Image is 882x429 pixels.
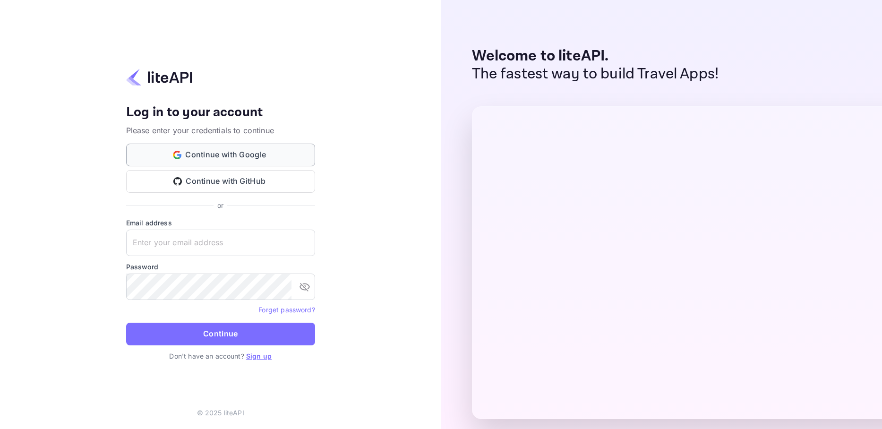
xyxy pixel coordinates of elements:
button: Continue with Google [126,144,315,166]
a: Forget password? [258,305,315,314]
p: Don't have an account? [126,351,315,361]
a: Sign up [246,352,272,360]
img: liteapi [126,68,192,86]
p: Please enter your credentials to continue [126,125,315,136]
label: Password [126,262,315,272]
input: Enter your email address [126,230,315,256]
p: The fastest way to build Travel Apps! [472,65,719,83]
button: Continue [126,323,315,345]
p: © 2025 liteAPI [197,408,244,418]
label: Email address [126,218,315,228]
h4: Log in to your account [126,104,315,121]
a: Forget password? [258,306,315,314]
p: Welcome to liteAPI. [472,47,719,65]
button: Continue with GitHub [126,170,315,193]
p: or [217,200,223,210]
button: toggle password visibility [295,277,314,296]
